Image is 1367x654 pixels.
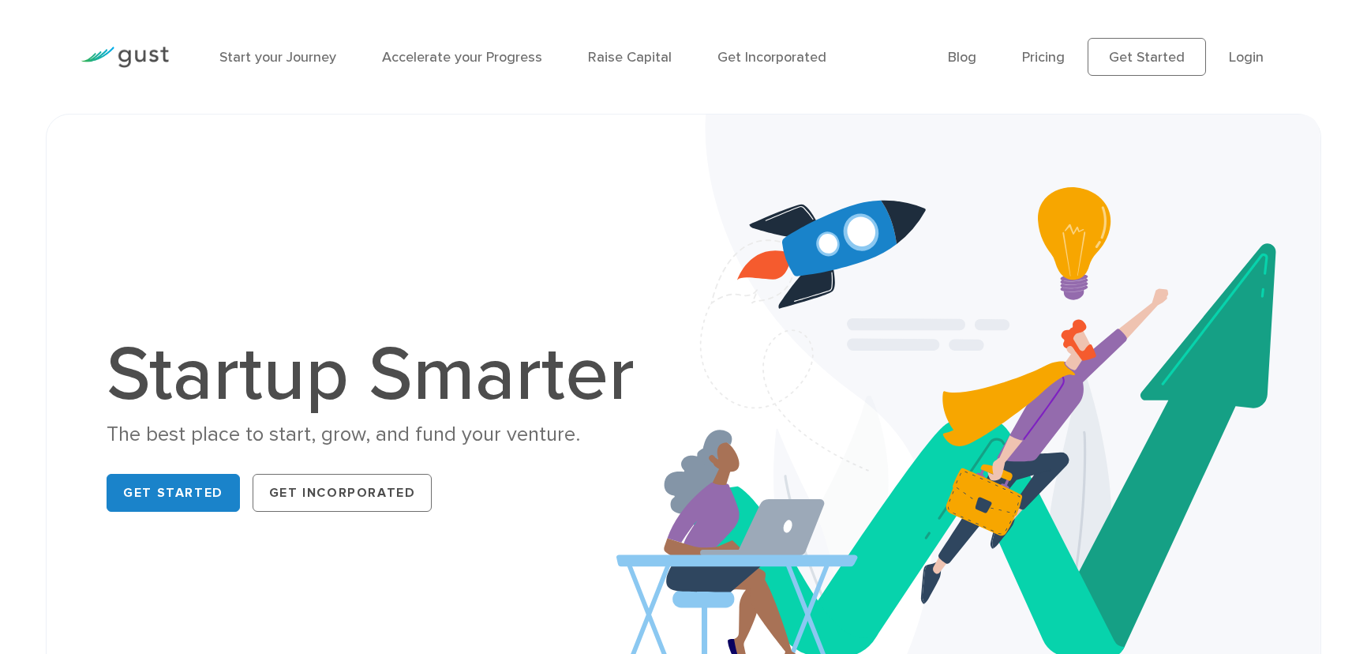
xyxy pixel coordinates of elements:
[107,337,651,413] h1: Startup Smarter
[1088,38,1206,76] a: Get Started
[948,49,976,66] a: Blog
[219,49,336,66] a: Start your Journey
[717,49,826,66] a: Get Incorporated
[253,474,433,512] a: Get Incorporated
[382,49,542,66] a: Accelerate your Progress
[107,421,651,449] div: The best place to start, grow, and fund your venture.
[1229,49,1264,66] a: Login
[81,47,169,68] img: Gust Logo
[588,49,672,66] a: Raise Capital
[107,474,240,512] a: Get Started
[1022,49,1065,66] a: Pricing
